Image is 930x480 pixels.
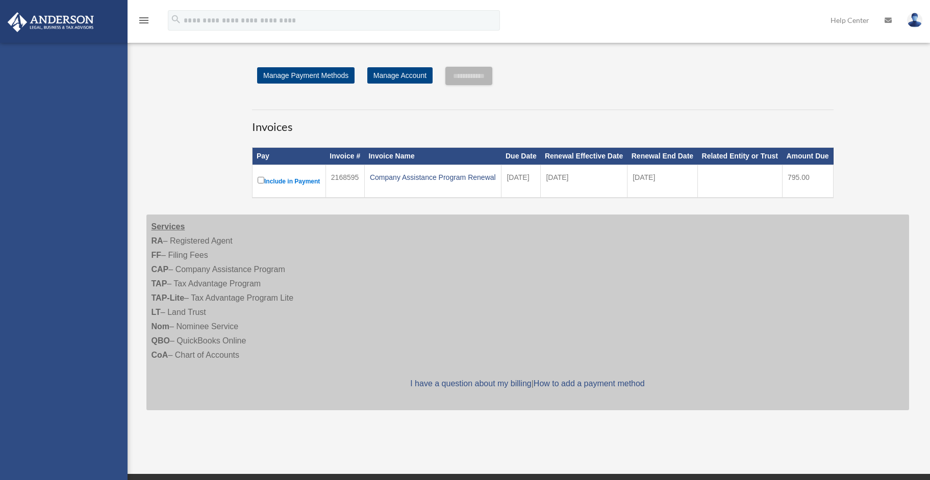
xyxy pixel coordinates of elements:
[501,165,541,198] td: [DATE]
[252,110,834,135] h3: Invoices
[907,13,922,28] img: User Pic
[138,14,150,26] i: menu
[152,336,170,345] strong: QBO
[152,294,185,302] strong: TAP-Lite
[170,14,182,25] i: search
[534,379,645,388] a: How to add a payment method
[152,322,170,331] strong: Nom
[152,265,169,274] strong: CAP
[258,175,320,188] label: Include in Payment
[258,177,264,183] input: Include in Payment
[325,148,364,165] th: Invoice #
[410,379,531,388] a: I have a question about my billing
[627,148,698,165] th: Renewal End Date
[325,165,364,198] td: 2168595
[152,236,163,245] strong: RA
[501,148,541,165] th: Due Date
[253,148,326,165] th: Pay
[152,377,904,391] p: |
[146,215,909,410] div: – Registered Agent – Filing Fees – Company Assistance Program – Tax Advantage Program – Tax Advan...
[5,12,97,32] img: Anderson Advisors Platinum Portal
[364,148,501,165] th: Invoice Name
[698,148,783,165] th: Related Entity or Trust
[152,251,162,259] strong: FF
[627,165,698,198] td: [DATE]
[257,67,355,84] a: Manage Payment Methods
[152,351,168,359] strong: CoA
[370,170,496,184] div: Company Assistance Program Renewal
[138,18,150,26] a: menu
[541,165,627,198] td: [DATE]
[782,165,833,198] td: 795.00
[152,308,161,316] strong: LT
[541,148,627,165] th: Renewal Effective Date
[367,67,433,84] a: Manage Account
[152,222,185,231] strong: Services
[782,148,833,165] th: Amount Due
[152,279,167,288] strong: TAP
